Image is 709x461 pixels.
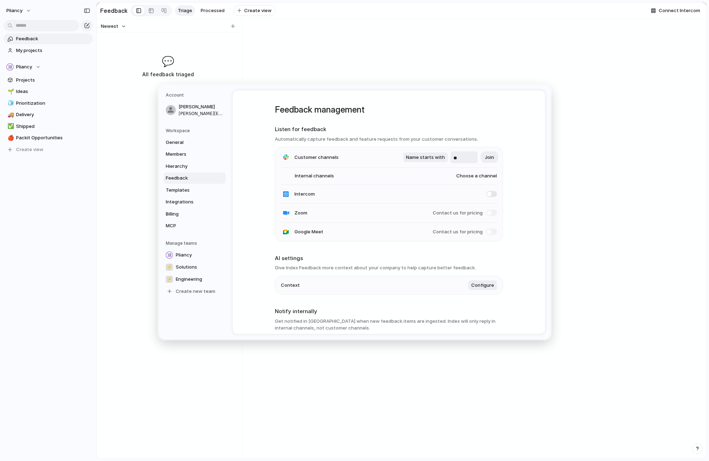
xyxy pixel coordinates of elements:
[294,154,339,161] span: Customer channels
[166,275,173,283] div: ⚡
[164,160,226,172] a: Hierarchy
[275,135,503,143] h3: Automatically capture feedback and feature requests from your customer conversations.
[468,280,497,290] button: Configure
[176,275,202,283] span: Engineering
[442,172,497,180] span: Choose a channel
[164,220,226,232] a: MCP
[275,317,503,331] h3: Get notified in [GEOGRAPHIC_DATA] when new feedback items are ingested. Index will only reply in ...
[281,172,334,180] span: Internal channels
[481,151,498,163] button: Join
[275,103,503,116] h1: Feedback management
[166,92,226,98] h5: Account
[294,209,307,216] span: Zoom
[275,125,503,134] h2: Listen for feedback
[294,190,315,197] span: Intercom
[164,273,226,285] a: ⚡Engineering
[164,184,226,196] a: Templates
[485,154,494,161] span: Join
[471,281,494,289] span: Configure
[164,172,226,184] a: Feedback
[176,251,192,258] span: Pliancy
[406,154,445,161] span: Name starts with
[275,254,503,262] h2: AI settings
[433,209,483,216] span: Contact us for pricing
[403,152,448,162] button: Name starts with
[166,162,211,170] span: Hierarchy
[166,151,211,158] span: Members
[294,228,323,235] span: Google Meet
[164,261,226,273] a: ⚡Solutions
[275,264,503,271] h3: Give Index Feedback more context about your company to help capture better feedback.
[166,139,211,146] span: General
[164,149,226,160] a: Members
[164,285,226,297] a: Create new team
[164,136,226,148] a: General
[166,186,211,193] span: Templates
[433,228,483,235] span: Contact us for pricing
[166,222,211,229] span: MCP
[176,288,215,295] span: Create new team
[164,249,226,260] a: Pliancy
[166,210,211,217] span: Billing
[166,127,226,134] h5: Workspace
[166,263,173,270] div: ⚡
[281,281,300,289] span: Context
[166,175,211,182] span: Feedback
[179,110,224,116] span: [PERSON_NAME][EMAIL_ADDRESS][DOMAIN_NAME]
[275,307,503,316] h2: Notify internally
[166,240,226,246] h5: Manage teams
[164,196,226,208] a: Integrations
[164,208,226,219] a: Billing
[179,103,224,110] span: [PERSON_NAME]
[164,101,226,119] a: [PERSON_NAME][PERSON_NAME][EMAIL_ADDRESS][DOMAIN_NAME]
[166,198,211,206] span: Integrations
[176,263,197,270] span: Solutions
